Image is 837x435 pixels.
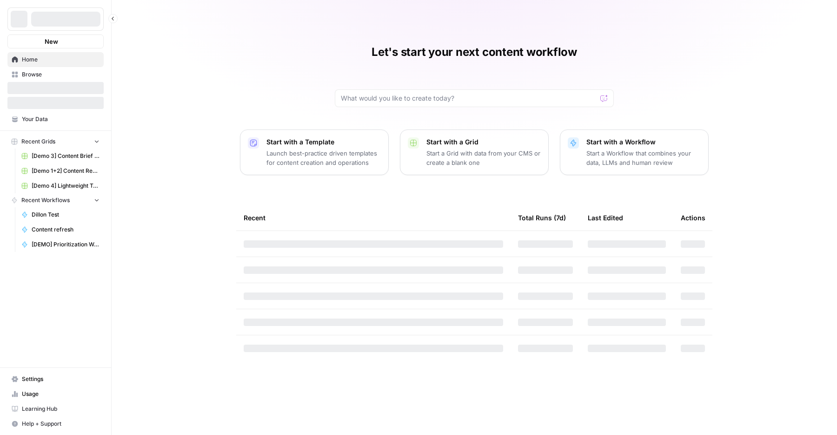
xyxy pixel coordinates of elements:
div: Recent [244,205,503,231]
button: Recent Grids [7,135,104,149]
a: [DEMO] Prioritization Workflow for creation [17,237,104,252]
div: Total Runs (7d) [518,205,566,231]
a: Your Data [7,112,104,127]
a: Home [7,52,104,67]
p: Launch best-practice driven templates for content creation and operations [266,149,381,167]
button: New [7,34,104,48]
span: New [45,37,58,46]
a: [Demo 1+2] Content Refresh Demo Grid [17,163,104,178]
span: Your Data [22,115,100,123]
p: Start a Grid with data from your CMS or create a blank one [426,149,541,167]
span: Dillon Test [32,211,100,219]
span: [Demo 1+2] Content Refresh Demo Grid [32,167,100,175]
span: Usage [22,390,100,398]
span: Recent Workflows [21,196,70,204]
a: Browse [7,67,104,82]
span: Recent Grids [21,137,55,146]
span: Home [22,55,100,64]
a: Settings [7,372,104,387]
p: Start with a Template [266,137,381,147]
h1: Let's start your next content workflow [372,45,577,60]
a: Usage [7,387,104,401]
span: Browse [22,70,100,79]
a: Learning Hub [7,401,104,416]
div: Actions [681,205,705,231]
button: Start with a TemplateLaunch best-practice driven templates for content creation and operations [240,129,389,175]
p: Start a Workflow that combines your data, LLMs and human review [586,149,701,167]
button: Start with a GridStart a Grid with data from your CMS or create a blank one [400,129,549,175]
a: Content refresh [17,222,104,237]
a: [Demo 3] Content Brief Demo Grid [17,149,104,163]
span: [Demo 4] Lightweight Topic Prioritization Grid [32,182,100,190]
button: Start with a WorkflowStart a Workflow that combines your data, LLMs and human review [560,129,709,175]
input: What would you like to create today? [341,94,597,103]
button: Recent Workflows [7,193,104,207]
span: [Demo 3] Content Brief Demo Grid [32,152,100,160]
p: Start with a Workflow [586,137,701,147]
a: Dillon Test [17,207,104,222]
p: Start with a Grid [426,137,541,147]
span: Settings [22,375,100,383]
div: Last Edited [588,205,623,231]
a: [Demo 4] Lightweight Topic Prioritization Grid [17,178,104,193]
button: Help + Support [7,416,104,431]
span: Help + Support [22,420,100,428]
span: Learning Hub [22,405,100,413]
span: Content refresh [32,225,100,234]
span: [DEMO] Prioritization Workflow for creation [32,240,100,249]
